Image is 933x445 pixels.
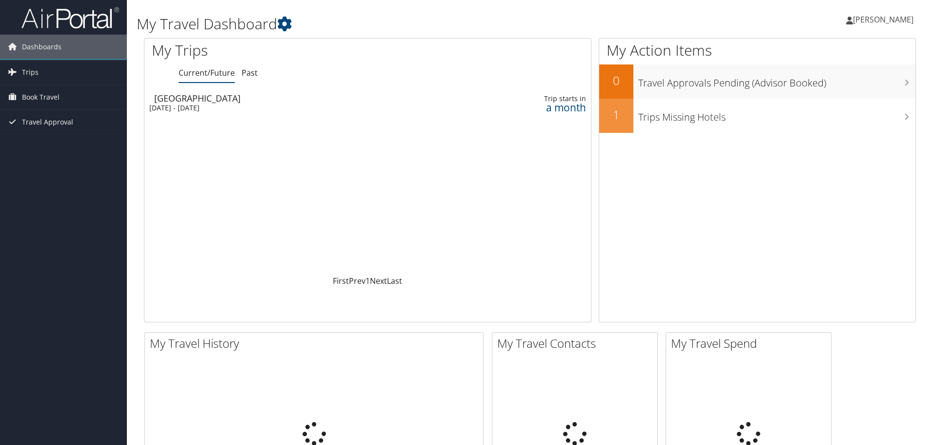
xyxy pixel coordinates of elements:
h2: 0 [599,72,633,89]
div: [GEOGRAPHIC_DATA] [154,94,429,103]
a: 1Trips Missing Hotels [599,99,915,133]
span: Travel Approval [22,110,73,134]
h1: My Trips [152,40,398,61]
span: Trips [22,60,39,85]
h1: My Travel Dashboard [137,14,661,34]
a: Past [242,67,258,78]
span: [PERSON_NAME] [853,14,913,25]
a: Current/Future [179,67,235,78]
a: [PERSON_NAME] [846,5,923,34]
span: Dashboards [22,35,61,59]
a: Next [370,275,387,286]
span: Book Travel [22,85,60,109]
a: Prev [349,275,365,286]
h2: My Travel History [150,335,483,352]
h3: Travel Approvals Pending (Advisor Booked) [638,71,915,90]
h1: My Action Items [599,40,915,61]
h2: My Travel Spend [671,335,831,352]
a: Last [387,275,402,286]
h3: Trips Missing Hotels [638,106,915,124]
img: airportal-logo.png [21,6,119,29]
h2: My Travel Contacts [497,335,657,352]
div: a month [486,103,586,112]
h2: 1 [599,106,633,123]
a: 1 [365,275,370,286]
div: Trip starts in [486,94,586,103]
a: First [333,275,349,286]
a: 0Travel Approvals Pending (Advisor Booked) [599,64,915,99]
div: [DATE] - [DATE] [149,104,425,112]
